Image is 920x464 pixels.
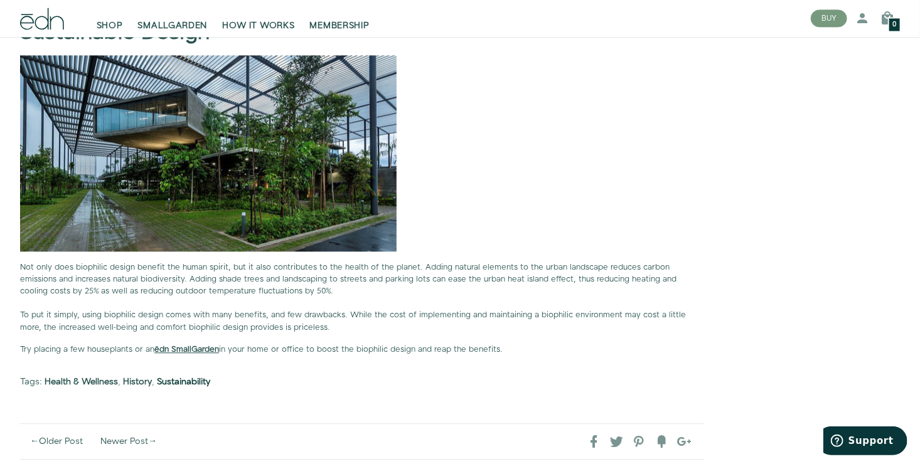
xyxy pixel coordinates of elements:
a: History [123,376,152,388]
span: , [118,376,120,388]
a: Sustainability [157,376,210,388]
span: Tags: [20,376,42,388]
a: ēdn SmallGarden [154,344,219,355]
span: MEMBERSHIP [310,20,370,33]
span: 0 [893,22,897,29]
a: SHOP [89,5,131,33]
span: Try placing a few houseplants or an in your home or office to boost the biophilic design and reap... [20,344,503,355]
iframe: Opens a widget where you can find more information [823,426,907,458]
a: ←Older Post [30,435,83,448]
span: To put it simply, using biophilic design comes with many benefits, and few drawbacks. While the c... [20,309,686,332]
a: SMALLGARDEN [131,5,215,33]
a: MEMBERSHIP [302,5,377,33]
span: SHOP [97,20,123,33]
span: → [148,435,157,447]
span: Not only does biophilic design benefit the human spirit, but it also contributes to the health of... [20,261,677,297]
span: ← [30,435,39,447]
span: HOW IT WORKS [222,20,294,33]
span: SMALLGARDEN [138,20,208,33]
span: , [152,376,154,388]
a: HOW IT WORKS [215,5,302,33]
button: BUY [811,10,847,28]
a: Health & Wellness [45,376,118,388]
a: Newer Post→ [100,435,157,448]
